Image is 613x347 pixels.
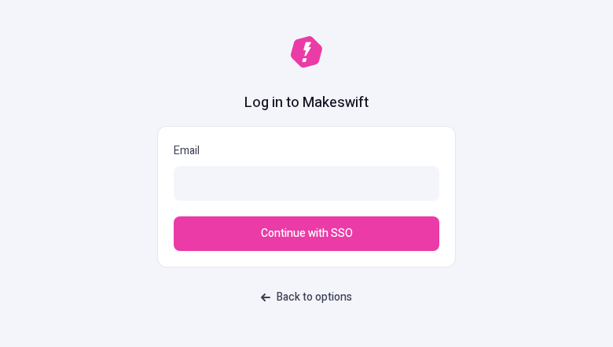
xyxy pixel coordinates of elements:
p: Email [174,142,439,160]
span: Continue with SSO [261,225,353,242]
h1: Log in to Makeswift [244,93,369,113]
input: Email [174,166,439,201]
a: Back to options [251,283,362,312]
button: Continue with SSO [174,216,439,251]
